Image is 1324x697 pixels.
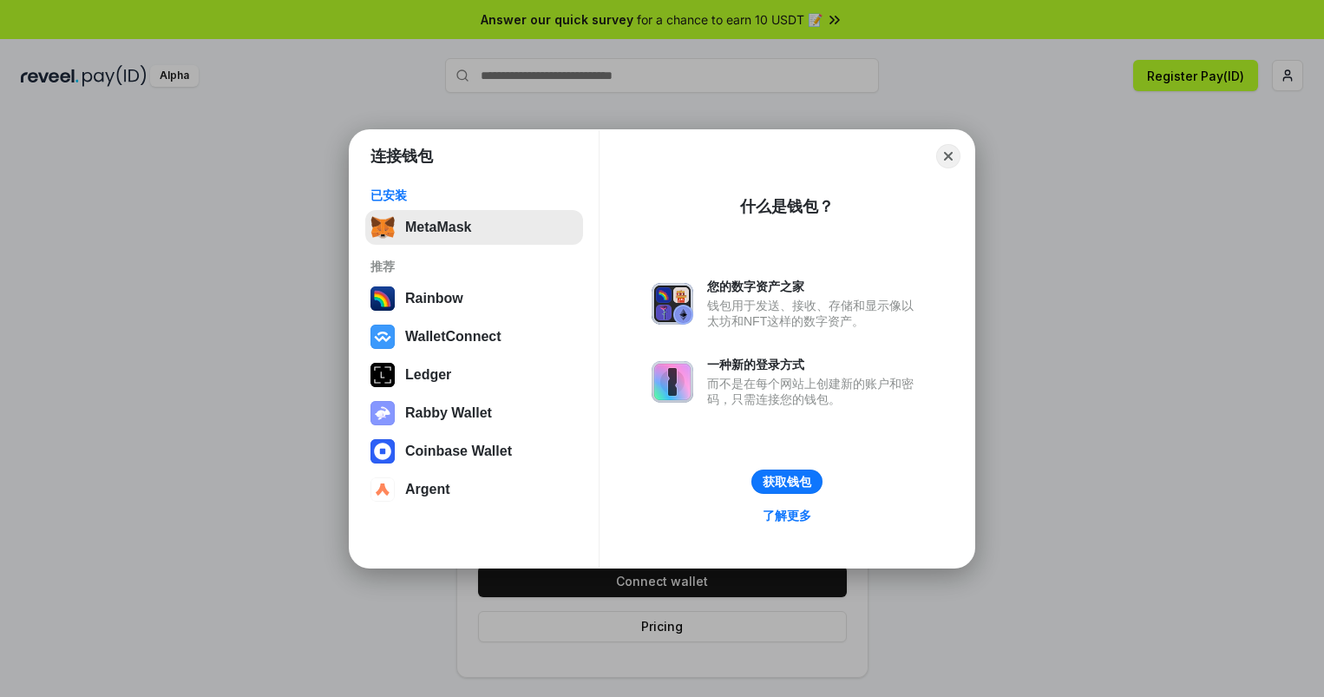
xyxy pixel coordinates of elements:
a: 了解更多 [752,504,822,527]
img: svg+xml,%3Csvg%20xmlns%3D%22http%3A%2F%2Fwww.w3.org%2F2000%2Fsvg%22%20width%3D%2228%22%20height%3... [370,363,395,387]
img: svg+xml,%3Csvg%20width%3D%2228%22%20height%3D%2228%22%20viewBox%3D%220%200%2028%2028%22%20fill%3D... [370,477,395,502]
button: 获取钱包 [751,470,823,494]
div: Argent [405,482,450,497]
div: WalletConnect [405,329,501,345]
button: Rabby Wallet [365,396,583,431]
div: 了解更多 [763,508,811,523]
img: svg+xml,%3Csvg%20fill%3D%22none%22%20height%3D%2233%22%20viewBox%3D%220%200%2035%2033%22%20width%... [370,215,395,240]
img: svg+xml,%3Csvg%20xmlns%3D%22http%3A%2F%2Fwww.w3.org%2F2000%2Fsvg%22%20fill%3D%22none%22%20viewBox... [652,283,693,325]
div: 一种新的登录方式 [707,357,922,372]
button: Close [936,144,960,168]
img: svg+xml,%3Csvg%20width%3D%2228%22%20height%3D%2228%22%20viewBox%3D%220%200%2028%2028%22%20fill%3D... [370,439,395,464]
button: MetaMask [365,210,583,245]
div: 钱包用于发送、接收、存储和显示像以太坊和NFT这样的数字资产。 [707,298,922,329]
h1: 连接钱包 [370,146,433,167]
div: 您的数字资产之家 [707,279,922,294]
div: Ledger [405,367,451,383]
img: svg+xml,%3Csvg%20width%3D%22120%22%20height%3D%22120%22%20viewBox%3D%220%200%20120%20120%22%20fil... [370,286,395,311]
img: svg+xml,%3Csvg%20width%3D%2228%22%20height%3D%2228%22%20viewBox%3D%220%200%2028%2028%22%20fill%3D... [370,325,395,349]
img: svg+xml,%3Csvg%20xmlns%3D%22http%3A%2F%2Fwww.w3.org%2F2000%2Fsvg%22%20fill%3D%22none%22%20viewBox... [652,361,693,403]
button: Argent [365,472,583,507]
img: svg+xml,%3Csvg%20xmlns%3D%22http%3A%2F%2Fwww.w3.org%2F2000%2Fsvg%22%20fill%3D%22none%22%20viewBox... [370,401,395,425]
div: 获取钱包 [763,474,811,490]
div: Rabby Wallet [405,405,492,421]
button: Coinbase Wallet [365,434,583,469]
div: Coinbase Wallet [405,444,512,459]
div: MetaMask [405,220,471,235]
button: WalletConnect [365,319,583,354]
div: 而不是在每个网站上创建新的账户和密码，只需连接您的钱包。 [707,376,922,407]
button: Ledger [365,358,583,392]
div: 推荐 [370,259,578,274]
div: 什么是钱包？ [740,196,834,217]
div: Rainbow [405,291,463,306]
div: 已安装 [370,187,578,203]
button: Rainbow [365,281,583,316]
